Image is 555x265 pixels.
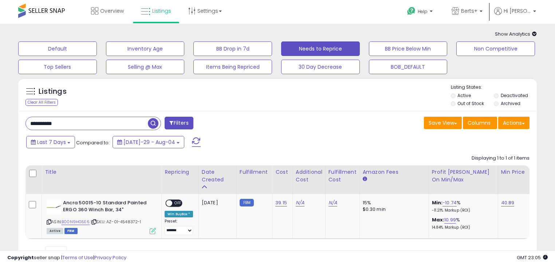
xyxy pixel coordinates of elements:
img: 31rBPrscqAL._SL40_.jpg [47,200,61,214]
span: Listings [152,7,171,15]
b: Max: [432,216,445,223]
button: Non Competitive [456,41,535,56]
a: -10.74 [442,199,457,206]
button: BB Price Below Min [369,41,448,56]
div: [DATE] [202,200,231,206]
div: Title [45,168,158,176]
p: Listing States: [451,84,537,91]
span: FBM [64,228,78,234]
span: Overview [100,7,124,15]
div: Cost [275,168,290,176]
a: Terms of Use [62,254,93,261]
div: Win BuyBox * [165,211,193,217]
b: Min: [432,199,443,206]
div: % [432,200,492,213]
button: Default [18,41,97,56]
button: BB Drop in 7d [193,41,272,56]
button: Save View [424,117,462,129]
div: Amazon Fees [363,168,426,176]
span: Last 7 Days [37,138,66,146]
span: Show: entries [31,249,83,256]
small: FBM [240,199,254,206]
div: Fulfillment Cost [328,168,357,184]
button: Needs to Reprice [281,41,360,56]
div: % [432,217,492,230]
a: 10.99 [444,216,456,224]
div: Displaying 1 to 1 of 1 items [472,155,530,162]
a: 39.15 [275,199,287,206]
label: Deactivated [501,92,528,99]
span: OFF [172,200,184,206]
p: 14.84% Markup (ROI) [432,225,492,230]
span: Hi [PERSON_NAME] [504,7,531,15]
div: Clear All Filters [25,99,58,106]
a: Hi [PERSON_NAME] [494,7,536,24]
div: seller snap | | [7,254,126,261]
div: Date Created [202,168,233,184]
label: Active [457,92,471,99]
button: BOB_DEFAULT [369,60,448,74]
small: Amazon Fees. [363,176,367,182]
a: B00N9HG5E6 [62,219,90,225]
div: 15% [363,200,423,206]
button: Last 7 Days [26,136,75,148]
a: Privacy Policy [94,254,126,261]
p: -11.21% Markup (ROI) [432,208,492,213]
button: Filters [165,117,193,129]
span: 2025-08-12 23:05 GMT [517,254,548,261]
button: Actions [498,117,530,129]
a: 40.89 [501,199,515,206]
div: $0.30 min [363,206,423,213]
span: Show Analytics [495,31,537,37]
div: Fulfillment [240,168,269,176]
button: Columns [463,117,497,129]
a: N/A [296,199,304,206]
button: Selling @ Max [106,60,185,74]
strong: Copyright [7,254,34,261]
button: 30 Day Decrease [281,60,360,74]
div: Repricing [165,168,196,176]
button: Top Sellers [18,60,97,74]
button: Items Being Repriced [193,60,272,74]
span: | SKU: AZ-01-4548372-1 [91,219,141,225]
button: Inventory Age [106,41,185,56]
span: Help [418,8,428,15]
div: Profit [PERSON_NAME] on Min/Max [432,168,495,184]
label: Out of Stock [457,100,484,107]
th: The percentage added to the cost of goods (COGS) that forms the calculator for Min & Max prices. [429,165,498,194]
span: Compared to: [76,139,110,146]
div: ASIN: [47,200,156,233]
label: Archived [501,100,520,107]
b: Ancra 50015-10 Standard Painted ERGO 360 Winch Bar, 34" [63,200,151,215]
span: Berts+ [461,7,477,15]
div: Additional Cost [296,168,322,184]
div: Preset: [165,219,193,235]
button: [DATE]-29 - Aug-04 [113,136,184,148]
span: [DATE]-29 - Aug-04 [123,138,175,146]
a: Help [401,1,440,24]
div: Min Price [501,168,539,176]
h5: Listings [39,87,67,97]
i: Get Help [407,7,416,16]
span: All listings currently available for purchase on Amazon [47,228,63,234]
span: Columns [468,119,491,127]
a: N/A [328,199,337,206]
